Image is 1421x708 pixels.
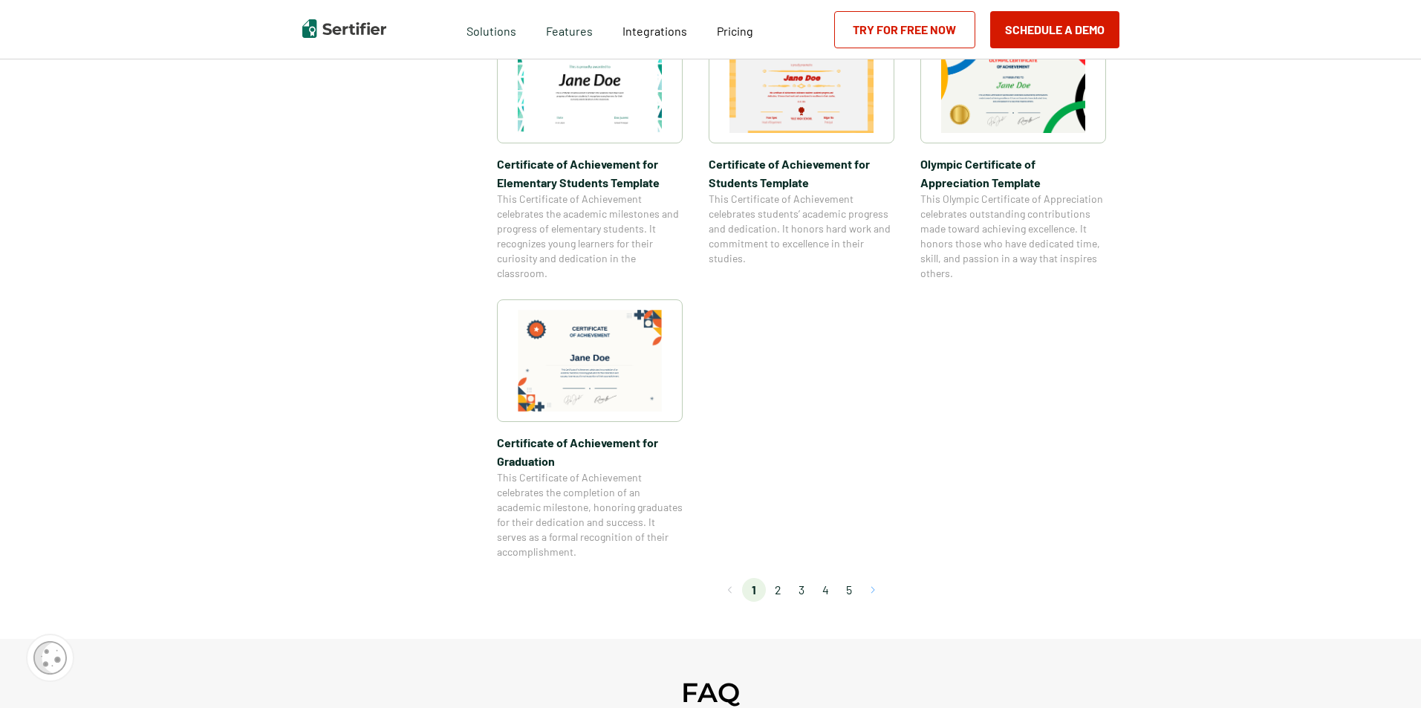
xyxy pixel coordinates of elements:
[302,19,386,38] img: Sertifier | Digital Credentialing Platform
[941,31,1085,133] img: Olympic Certificate of Appreciation​ Template
[518,31,662,133] img: Certificate of Achievement for Elementary Students Template
[790,578,813,602] li: page 3
[742,578,766,602] li: page 1
[920,192,1106,281] span: This Olympic Certificate of Appreciation celebrates outstanding contributions made toward achievi...
[1347,637,1421,708] iframe: Chat Widget
[920,21,1106,281] a: Olympic Certificate of Appreciation​ TemplateOlympic Certificate of Appreciation​ TemplateThis Ol...
[622,20,687,39] a: Integrations
[622,24,687,38] span: Integrations
[834,11,975,48] a: Try for Free Now
[518,310,662,412] img: Certificate of Achievement for Graduation
[497,433,683,470] span: Certificate of Achievement for Graduation
[497,21,683,281] a: Certificate of Achievement for Elementary Students TemplateCertificate of Achievement for Element...
[729,31,874,133] img: Certificate of Achievement for Students Template
[709,21,894,281] a: Certificate of Achievement for Students TemplateCertificate of Achievement for Students TemplateT...
[709,155,894,192] span: Certificate of Achievement for Students Template
[717,24,753,38] span: Pricing
[990,11,1119,48] button: Schedule a Demo
[766,578,790,602] li: page 2
[497,470,683,559] span: This Certificate of Achievement celebrates the completion of an academic milestone, honoring grad...
[497,155,683,192] span: Certificate of Achievement for Elementary Students Template
[920,155,1106,192] span: Olympic Certificate of Appreciation​ Template
[33,641,67,675] img: Cookie Popup Icon
[717,20,753,39] a: Pricing
[546,20,593,39] span: Features
[861,578,885,602] button: Go to next page
[837,578,861,602] li: page 5
[497,299,683,559] a: Certificate of Achievement for GraduationCertificate of Achievement for GraduationThis Certificat...
[466,20,516,39] span: Solutions
[709,192,894,266] span: This Certificate of Achievement celebrates students’ academic progress and dedication. It honors ...
[813,578,837,602] li: page 4
[718,578,742,602] button: Go to previous page
[497,192,683,281] span: This Certificate of Achievement celebrates the academic milestones and progress of elementary stu...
